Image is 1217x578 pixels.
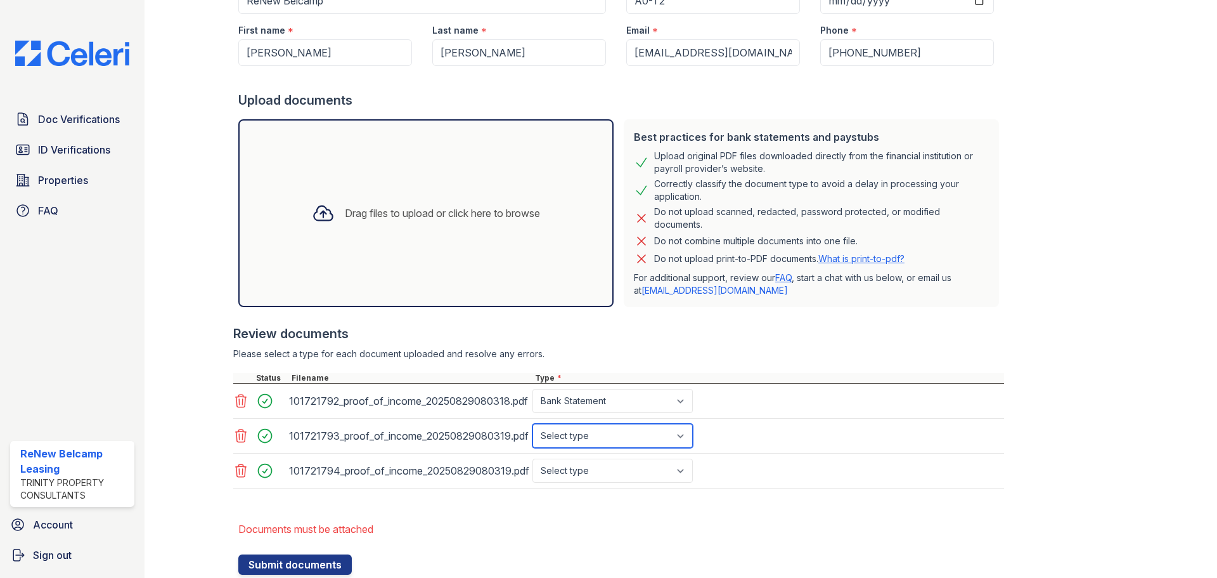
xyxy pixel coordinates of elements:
[233,348,1004,360] div: Please select a type for each document uploaded and resolve any errors.
[775,272,792,283] a: FAQ
[654,150,989,175] div: Upload original PDF files downloaded directly from the financial institution or payroll provider’...
[33,548,72,563] span: Sign out
[20,446,129,476] div: ReNew Belcamp Leasing
[345,206,540,221] div: Drag files to upload or click here to browse
[626,24,650,37] label: Email
[5,41,139,66] img: CE_Logo_Blue-a8612792a0a2168367f1c8372b55b34899dd931a85d93a1a3d3e32e68fde9ad4.png
[289,461,527,481] div: 101721794_proof_of_income_20250829080319.pdf
[238,555,352,575] button: Submit documents
[254,373,289,383] div: Status
[634,129,989,145] div: Best practices for bank statements and paystubs
[20,476,129,502] div: Trinity Property Consultants
[641,285,788,296] a: [EMAIL_ADDRESS][DOMAIN_NAME]
[432,24,479,37] label: Last name
[654,206,989,231] div: Do not upload scanned, redacted, password protected, or modified documents.
[289,373,532,383] div: Filename
[634,272,989,297] p: For additional support, review our , start a chat with us below, or email us at
[820,24,849,37] label: Phone
[10,107,134,132] a: Doc Verifications
[38,142,110,157] span: ID Verifications
[38,203,58,218] span: FAQ
[654,233,858,249] div: Do not combine multiple documents into one file.
[654,178,989,203] div: Correctly classify the document type to avoid a delay in processing your application.
[238,91,1004,109] div: Upload documents
[38,112,120,127] span: Doc Verifications
[238,24,285,37] label: First name
[33,517,73,532] span: Account
[38,173,88,188] span: Properties
[532,373,1004,383] div: Type
[238,516,1004,542] li: Documents must be attached
[233,325,1004,343] div: Review documents
[10,198,134,223] a: FAQ
[289,426,527,446] div: 101721793_proof_of_income_20250829080319.pdf
[5,542,139,568] a: Sign out
[654,253,905,265] p: Do not upload print-to-PDF documents.
[818,253,905,264] a: What is print-to-pdf?
[5,512,139,537] a: Account
[10,137,134,162] a: ID Verifications
[289,391,527,411] div: 101721792_proof_of_income_20250829080318.pdf
[10,167,134,193] a: Properties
